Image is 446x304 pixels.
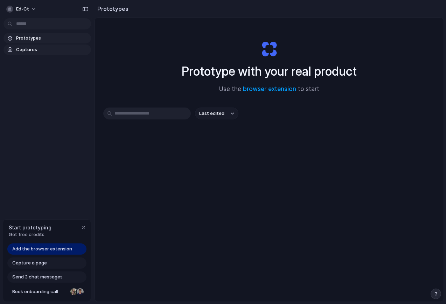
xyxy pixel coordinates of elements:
span: Start prototyping [9,224,51,231]
span: Get free credits [9,231,51,238]
a: Captures [4,44,91,55]
h2: Prototypes [95,5,128,13]
a: Prototypes [4,33,91,43]
span: Last edited [199,110,224,117]
div: Christian Iacullo [76,288,84,296]
span: Add the browser extension [12,246,72,253]
a: Add the browser extension [7,243,86,255]
span: Send 3 chat messages [12,274,63,281]
h1: Prototype with your real product [182,62,357,81]
button: Last edited [195,108,238,119]
a: browser extension [243,85,296,92]
button: ed-ct [4,4,40,15]
span: Prototypes [16,35,88,42]
span: Book onboarding call [12,288,68,295]
span: Use the to start [219,85,319,94]
span: ed-ct [16,6,29,13]
span: Captures [16,46,88,53]
span: Capture a page [12,260,47,267]
a: Book onboarding call [7,286,86,297]
div: Nicole Kubica [70,288,78,296]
